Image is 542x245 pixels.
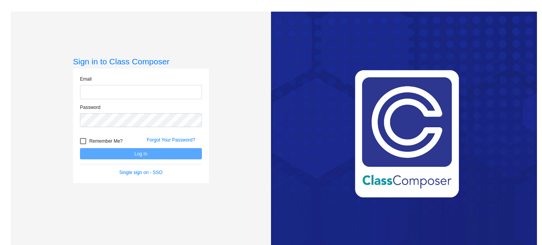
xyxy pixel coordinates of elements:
[89,136,123,146] span: Remember Me?
[80,104,101,111] label: Password
[73,57,209,66] h3: Sign in to Class Composer
[80,148,202,159] button: Log In
[119,170,162,175] a: Single sign on - SSO
[80,76,92,83] label: Email
[147,137,195,143] a: Forgot Your Password?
